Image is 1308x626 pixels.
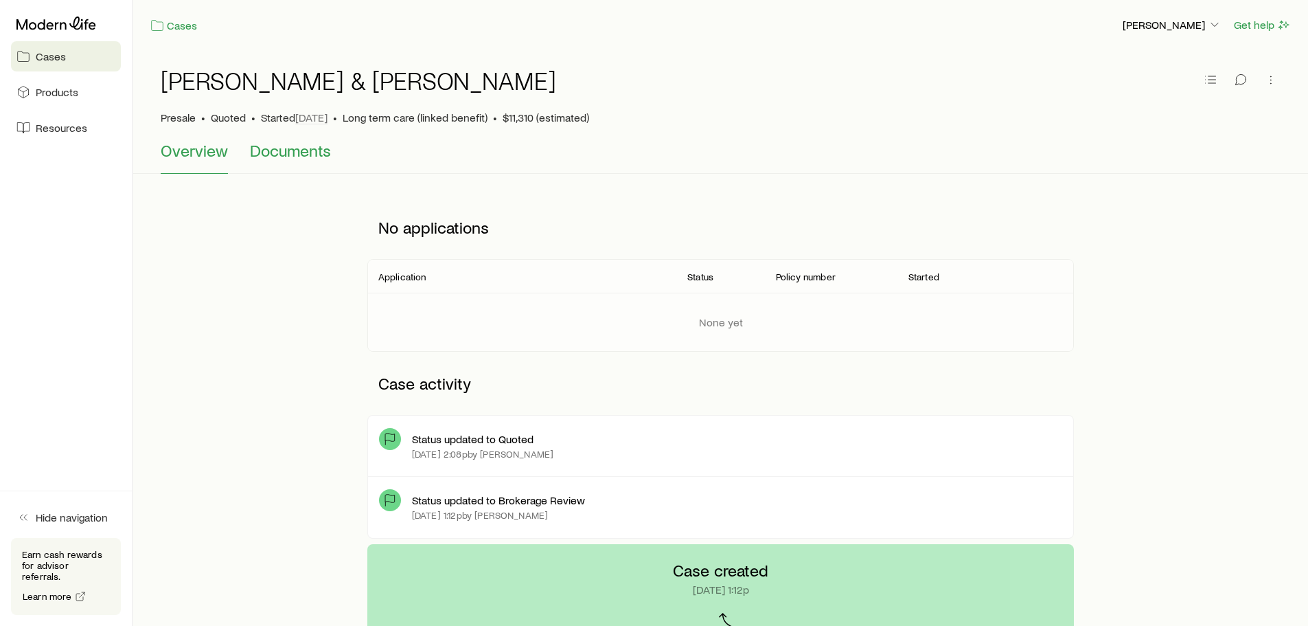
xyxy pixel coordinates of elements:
[367,363,1074,404] p: Case activity
[201,111,205,124] span: •
[22,549,110,582] p: Earn cash rewards for advisor referrals.
[23,592,72,601] span: Learn more
[150,18,198,34] a: Cases
[412,449,553,460] p: [DATE] 2:08p by [PERSON_NAME]
[693,583,749,596] p: [DATE] 1:12p
[699,315,743,329] p: None yet
[11,113,121,143] a: Resources
[250,141,331,160] span: Documents
[36,49,66,63] span: Cases
[412,432,533,446] p: Status updated to Quoted
[367,207,1074,248] p: No applications
[251,111,255,124] span: •
[36,511,108,524] span: Hide navigation
[11,502,121,533] button: Hide navigation
[412,510,548,521] p: [DATE] 1:12p by [PERSON_NAME]
[36,121,87,135] span: Resources
[378,271,426,282] p: Application
[1122,17,1222,34] button: [PERSON_NAME]
[161,141,228,160] span: Overview
[261,111,328,124] p: Started
[412,493,585,507] p: Status updated to Brokerage Review
[493,111,497,124] span: •
[36,85,78,99] span: Products
[11,41,121,71] a: Cases
[211,111,246,124] span: Quoted
[11,77,121,107] a: Products
[1123,18,1221,32] p: [PERSON_NAME]
[673,561,768,580] p: Case created
[161,141,1281,174] div: Case details tabs
[161,111,196,124] p: Presale
[503,111,589,124] span: $11,310 (estimated)
[333,111,337,124] span: •
[776,271,836,282] p: Policy number
[908,271,939,282] p: Started
[343,111,487,124] span: Long term care (linked benefit)
[687,271,713,282] p: Status
[1233,17,1292,33] button: Get help
[295,111,328,124] span: [DATE]
[161,67,555,94] h1: [PERSON_NAME] & [PERSON_NAME]
[11,538,121,615] div: Earn cash rewards for advisor referrals.Learn more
